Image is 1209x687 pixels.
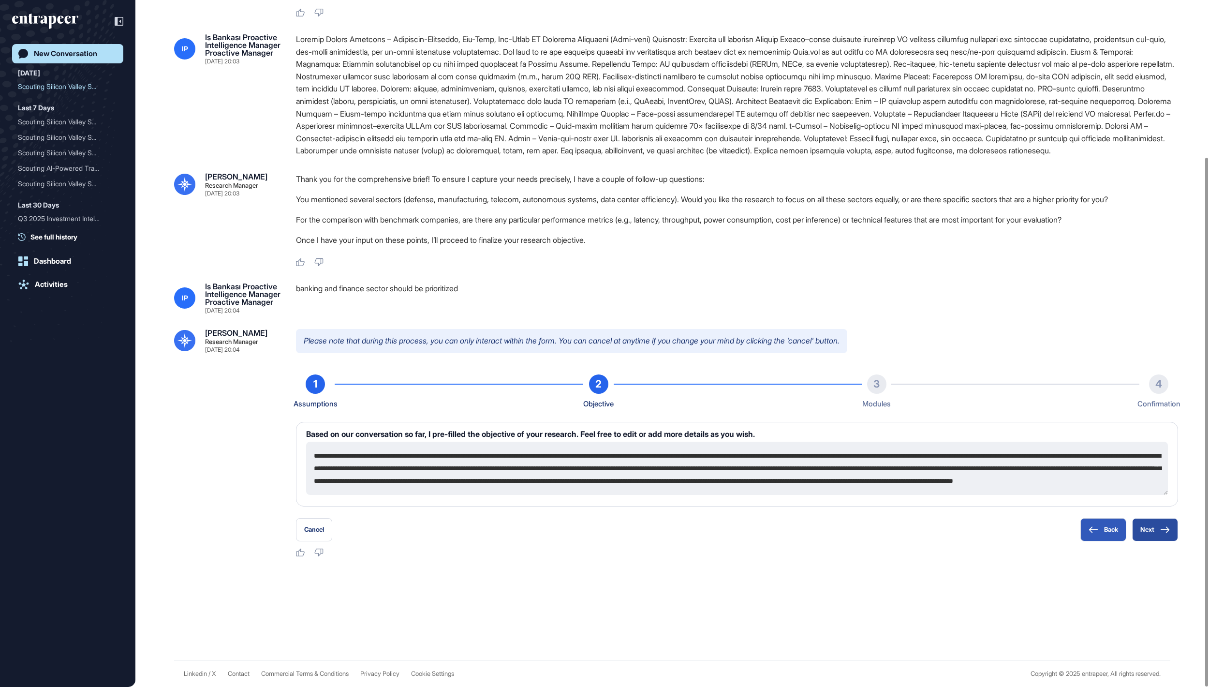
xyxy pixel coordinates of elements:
[205,339,258,345] div: Research Manager
[184,670,207,677] a: Linkedin
[867,374,886,394] div: 3
[205,33,280,57] div: Is Bankası Proactive Intelligence Manager Proactive Manager
[589,374,608,394] div: 2
[296,33,1178,157] div: Loremip Dolors Ametcons – Adipiscin-Elitseddo, Eiu-Temp, Inc-Utlab ET Dolorema Aliquaeni (Admi-ve...
[18,79,118,94] div: Scouting Silicon Valley Startups for Low-Cost, Low-Power AI Inference Hardware Solutions Comparab...
[18,161,110,176] div: Scouting AI-Powered Tradi...
[360,670,399,677] a: Privacy Policy
[296,173,1178,185] p: Thank you for the comprehensive brief! To ensure I capture your needs precisely, I have a couple ...
[18,232,123,242] a: See full history
[18,211,110,226] div: Q3 2025 Investment Intell...
[205,347,239,353] div: [DATE] 20:04
[1149,374,1168,394] div: 4
[208,670,210,677] span: /
[296,283,1178,314] div: banking and finance sector should be prioritized
[182,294,188,302] span: IP
[296,518,332,541] button: Cancel
[12,252,123,271] a: Dashboard
[411,670,454,677] a: Cookie Settings
[1080,518,1126,541] button: Back
[18,161,118,176] div: Scouting AI-Powered Trading Startups in Silicon Valley for Market Insight and Algorithmic Strategies
[12,275,123,294] a: Activities
[306,374,325,394] div: 1
[205,329,267,337] div: [PERSON_NAME]
[12,14,78,29] div: entrapeer-logo
[18,67,40,79] div: [DATE]
[296,234,1178,246] p: Once I have your input on these points, I’ll proceed to finalize your research objective.
[1132,518,1178,541] button: Next
[34,49,97,58] div: New Conversation
[294,398,338,410] div: Assumptions
[205,308,239,314] div: [DATE] 20:04
[205,173,267,180] div: [PERSON_NAME]
[30,232,77,242] span: See full history
[18,102,54,114] div: Last 7 Days
[34,257,71,266] div: Dashboard
[18,145,118,161] div: Scouting Silicon Valley Startups for AI-Driven Portfolio Management Solutions in Bonds and Deriva...
[261,670,349,677] a: Commercial Terms & Conditions
[296,193,1178,206] li: You mentioned several sectors (defense, manufacturing, telecom, autonomous systems, data center e...
[18,211,118,226] div: Q3 2025 Investment Intelligence Report for Türkiye İş Bankası: Analysis of Startup Funding in Fin...
[18,199,59,211] div: Last 30 Days
[18,130,110,145] div: Scouting Silicon Valley S...
[18,114,118,130] div: Scouting Silicon Valley Startups for AI Chatbots in Treasury Onboarding and Knowledge Support
[228,670,250,677] span: Contact
[182,45,188,53] span: IP
[18,176,110,192] div: Scouting Silicon Valley S...
[862,398,891,410] div: Modules
[205,182,258,189] div: Research Manager
[205,191,239,196] div: [DATE] 20:03
[18,114,110,130] div: Scouting Silicon Valley S...
[583,398,614,410] div: Objective
[1031,670,1161,677] div: Copyright © 2025 entrapeer, All rights reserved.
[12,44,123,63] a: New Conversation
[296,213,1178,226] li: For the comparison with benchmark companies, are there any particular performance metrics (e.g., ...
[205,59,239,64] div: [DATE] 20:03
[18,130,118,145] div: Scouting Silicon Valley Startups for AI-Driven Liquidity Management and Cash Flow Optimization
[306,430,1168,438] h6: Based on our conversation so far, I pre-filled the objective of your research. Feel free to edit ...
[18,145,110,161] div: Scouting Silicon Valley S...
[35,280,68,289] div: Activities
[18,79,110,94] div: Scouting Silicon Valley S...
[1137,398,1180,410] div: Confirmation
[296,329,847,353] p: Please note that during this process, you can only interact within the form. You can cancel at an...
[212,670,216,677] a: X
[18,176,118,192] div: Scouting Silicon Valley Startups for Innovative Treasury Solutions in Interest Rate and Liquidity...
[205,283,280,306] div: Is Bankası Proactive Intelligence Manager Proactive Manager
